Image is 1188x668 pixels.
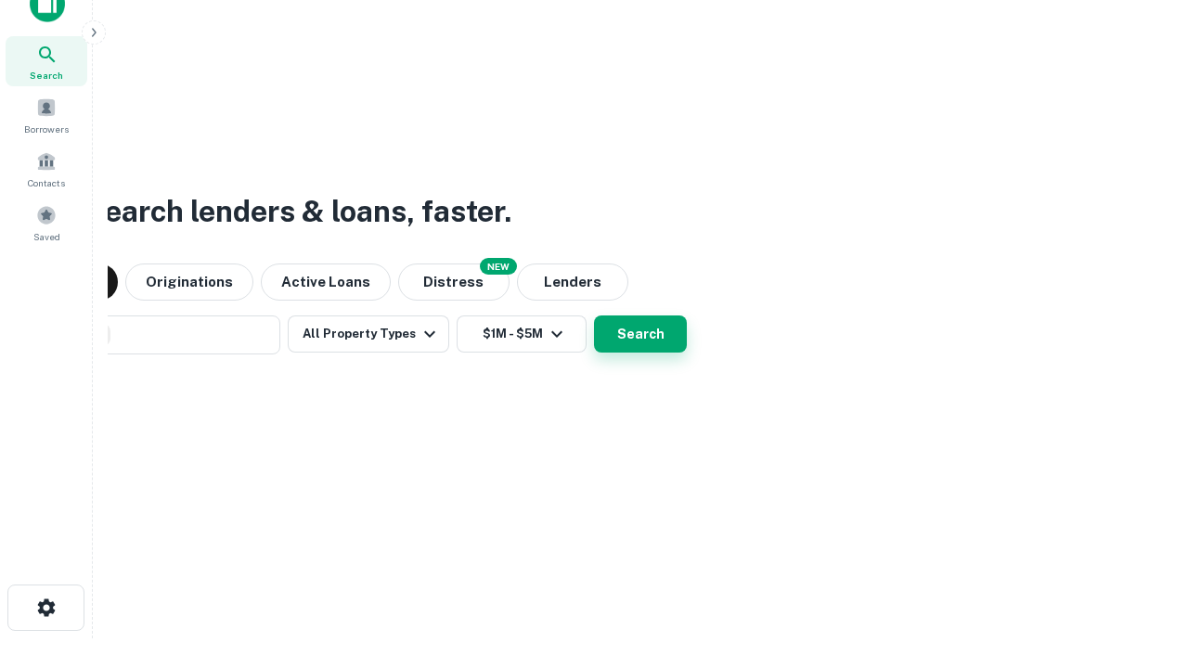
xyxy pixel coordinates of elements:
iframe: Chat Widget [1095,520,1188,609]
a: Contacts [6,144,87,194]
a: Borrowers [6,90,87,140]
span: Contacts [28,175,65,190]
button: Search distressed loans with lien and other non-mortgage details. [398,263,510,301]
a: Search [6,36,87,86]
button: Lenders [517,263,628,301]
span: Borrowers [24,122,69,136]
a: Saved [6,198,87,248]
span: Saved [33,229,60,244]
button: Originations [125,263,253,301]
span: Search [30,68,63,83]
div: NEW [480,258,517,275]
h3: Search lenders & loans, faster. [84,189,511,234]
button: $1M - $5M [457,315,587,353]
button: Search [594,315,687,353]
button: Active Loans [261,263,391,301]
button: All Property Types [288,315,449,353]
